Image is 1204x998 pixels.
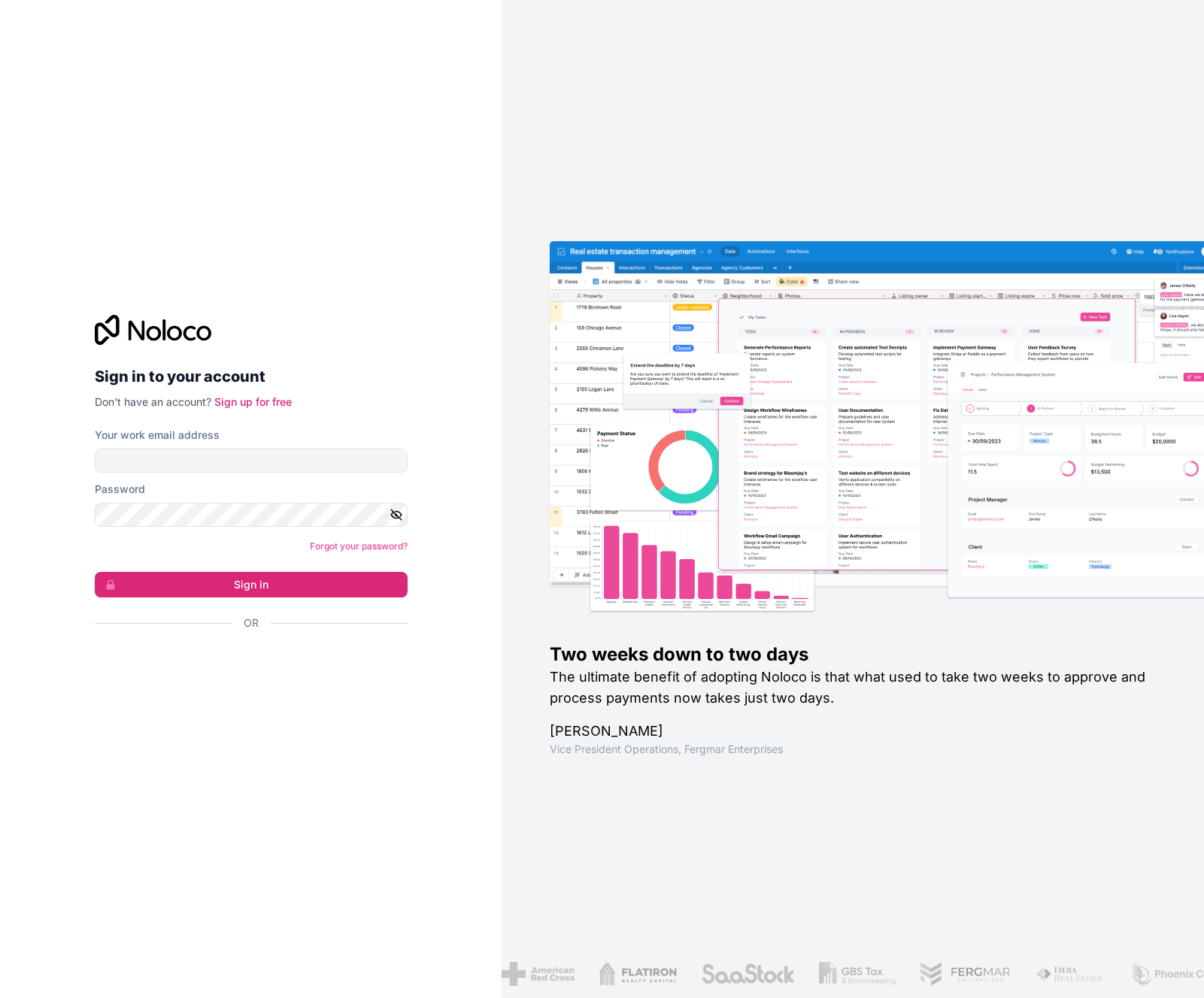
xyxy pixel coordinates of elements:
h1: Vice President Operations , Fergmar Enterprises [550,742,1156,757]
img: /assets/fiera-fwj2N5v4.png [1035,962,1105,986]
a: Forgot your password? [310,540,408,552]
img: /assets/flatiron-C8eUkumj.png [599,962,677,986]
h1: Two weeks down to two days [550,643,1156,667]
label: Password [95,482,145,497]
h2: Sign in to your account [95,363,408,390]
input: Email address [95,449,408,473]
span: Or [244,615,259,631]
img: /assets/saastock-C6Zbiodz.png [700,962,795,986]
img: /assets/gbstax-C-GtDUiK.png [819,962,896,986]
img: /assets/fergmar-CudnrXN5.png [919,962,1011,986]
h2: The ultimate benefit of adopting Noloco is that what used to take two weeks to approve and proces... [550,667,1156,709]
button: Sign in [95,572,408,597]
span: Don't have an account? [95,395,211,408]
a: Sign up for free [214,395,292,408]
h1: [PERSON_NAME] [550,721,1156,742]
iframe: Schaltfläche „Über Google anmelden“ [87,647,403,680]
img: /assets/american-red-cross-BAupjrZR.png [502,962,575,986]
label: Your work email address [95,428,220,443]
input: Password [95,503,408,527]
